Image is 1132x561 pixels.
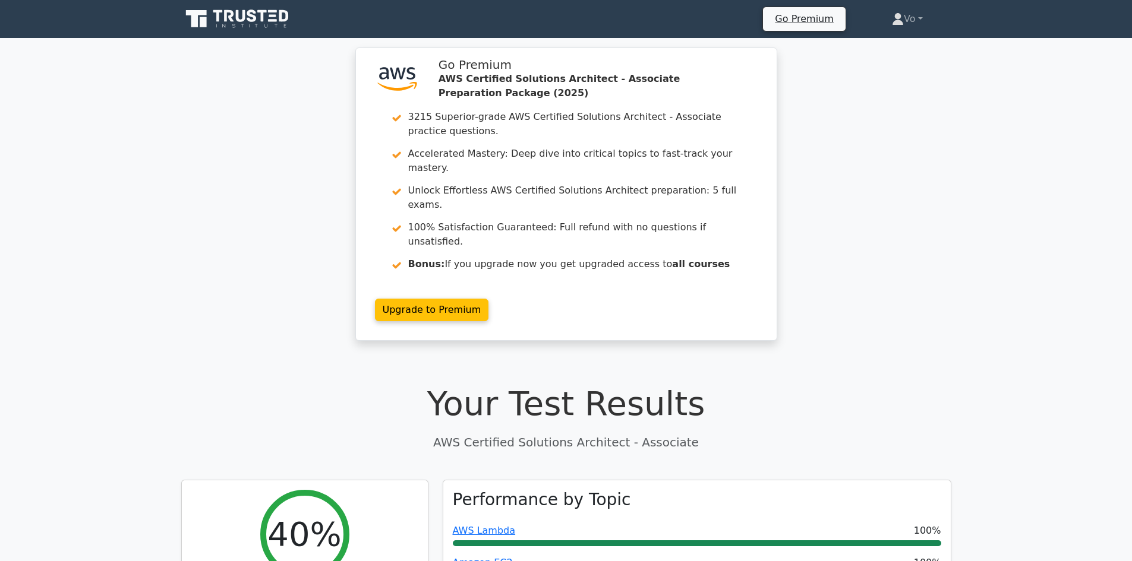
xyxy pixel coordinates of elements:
a: Go Premium [768,11,840,27]
h1: Your Test Results [181,383,951,423]
a: AWS Lambda [453,525,516,536]
h3: Performance by Topic [453,490,631,510]
p: AWS Certified Solutions Architect - Associate [181,433,951,451]
span: 100% [914,524,941,538]
a: Vo [863,7,951,31]
h2: 40% [267,514,341,554]
a: Upgrade to Premium [375,299,489,321]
